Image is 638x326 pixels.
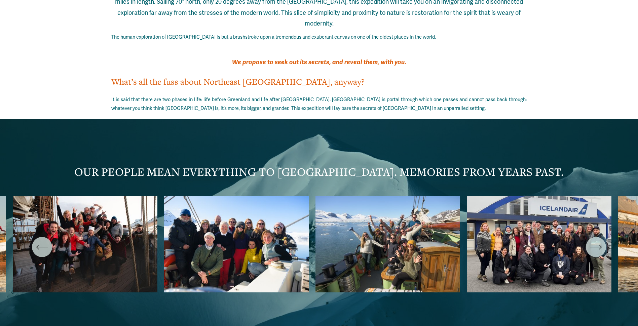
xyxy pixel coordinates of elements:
button: Next [586,237,606,257]
p: It is said that there are two phases in life: life before Greenland and life after [GEOGRAPHIC_DA... [111,95,527,113]
h3: What’s all the fuss about Northeast [GEOGRAPHIC_DATA], anyway? [111,76,527,87]
button: Previous [32,237,52,257]
p: The human exploration of [GEOGRAPHIC_DATA] is but a brushstroke upon a tremendous and exuberant c... [111,33,527,42]
p: OUR PEOPLE MEAN EVERYTHING TO [GEOGRAPHIC_DATA]. MEMORIES FROM YEARS PAST. [13,161,625,182]
em: We propose to seek out its secrets, and reveal them, with you. [232,58,406,66]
